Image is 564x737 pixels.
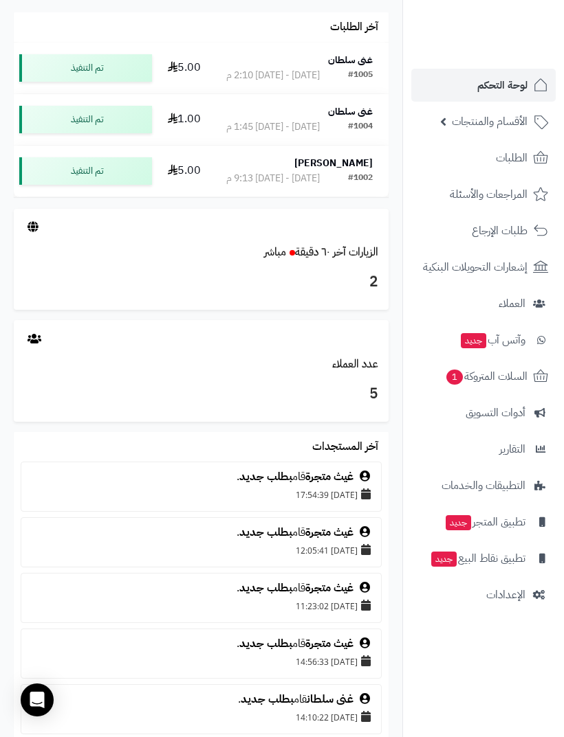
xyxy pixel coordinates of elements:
[411,251,556,284] a: إشعارات التحويلات البنكية
[226,120,320,134] div: [DATE] - [DATE] 1:45 م
[21,683,54,716] div: Open Intercom Messenger
[28,485,374,504] div: [DATE] 17:54:39
[264,244,286,260] small: مباشر
[499,294,525,313] span: العملاء
[452,112,528,131] span: الأقسام والمنتجات
[411,141,556,174] a: الطلبات
[328,53,373,67] strong: غنى سلطان
[411,287,556,320] a: العملاء
[28,541,374,560] div: [DATE] 12:05:41
[348,120,373,134] div: #1004
[28,469,374,485] div: قام .
[19,157,152,185] div: تم التنفيذ
[477,76,528,95] span: لوحة التحكم
[328,104,373,119] strong: غنى سلطان
[411,396,556,429] a: أدوات التسويق
[411,360,556,393] a: السلات المتروكة1
[411,178,556,211] a: المراجعات والأسئلة
[411,214,556,247] a: طلبات الإرجاع
[411,506,556,538] a: تطبيق المتجرجديد
[239,468,292,485] a: بطلب جديد
[305,468,354,485] a: غيث متجرة
[305,524,354,541] a: غيث متجرة
[305,635,354,652] a: غيث متجرة
[19,106,152,133] div: تم التنفيذ
[411,69,556,102] a: لوحة التحكم
[472,221,528,240] span: طلبات الإرجاع
[461,333,486,348] span: جديد
[158,146,210,196] td: 5.00
[499,440,525,459] span: التقارير
[442,476,525,495] span: التطبيقات والخدمات
[28,636,374,652] div: قام .
[19,54,152,82] div: تم التنفيذ
[466,403,525,422] span: أدوات التسويق
[28,652,374,671] div: [DATE] 14:56:33
[348,69,373,82] div: #1005
[241,691,294,707] a: بطلب جديد
[28,525,374,541] div: قام .
[158,43,210,93] td: 5.00
[446,515,471,530] span: جديد
[330,21,378,34] h3: آخر الطلبات
[459,330,525,350] span: وآتس آب
[239,524,292,541] a: بطلب جديد
[348,172,373,185] div: #1002
[411,433,556,466] a: التقارير
[28,596,374,615] div: [DATE] 11:23:02
[430,549,525,568] span: تطبيق نقاط البيع
[312,441,378,453] h3: آخر المستجدات
[411,469,556,502] a: التطبيقات والخدمات
[445,367,528,386] span: السلات المتروكة
[486,585,525,604] span: الإعدادات
[444,512,525,532] span: تطبيق المتجر
[423,258,528,277] span: إشعارات التحويلات البنكية
[28,580,374,596] div: قام .
[294,156,373,170] strong: [PERSON_NAME]
[226,172,320,185] div: [DATE] - [DATE] 9:13 م
[411,324,556,356] a: وآتس آبجديد
[24,383,378,406] h3: 5
[446,370,463,385] span: 1
[411,578,556,611] a: الإعدادات
[496,148,528,168] span: الطلبات
[226,69,320,82] div: [DATE] - [DATE] 2:10 م
[239,580,292,596] a: بطلب جديد
[239,635,292,652] a: بطلب جديد
[411,542,556,575] a: تطبيق نقاط البيعجديد
[332,356,378,372] a: عدد العملاء
[24,271,378,294] h3: 2
[431,552,457,567] span: جديد
[307,691,354,707] a: غنى سلطان
[450,185,528,204] span: المراجعات والأسئلة
[305,580,354,596] a: غيث متجرة
[264,244,378,260] a: الزيارات آخر ٦٠ دقيقةمباشر
[28,692,374,707] div: قام .
[158,94,210,145] td: 1.00
[28,707,374,727] div: [DATE] 14:10:22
